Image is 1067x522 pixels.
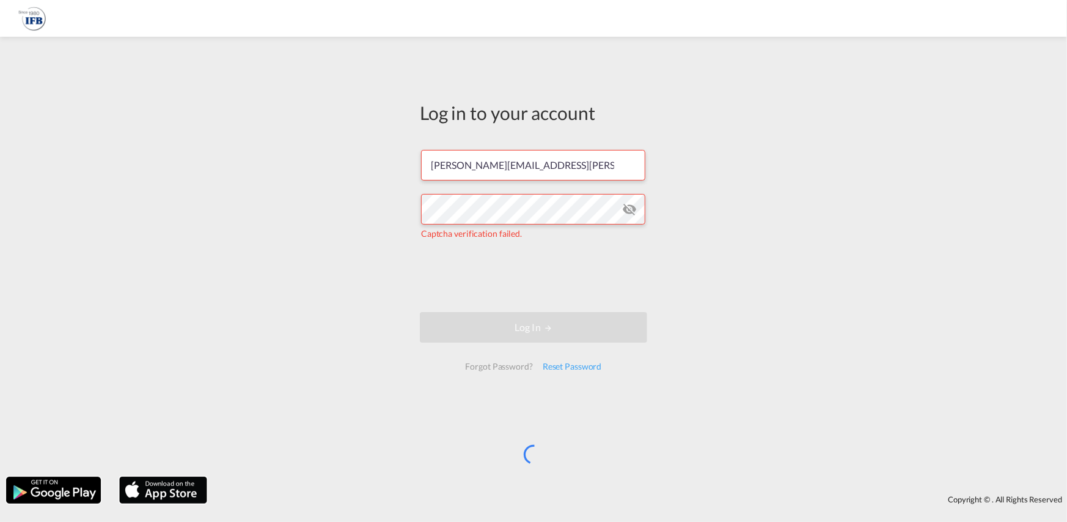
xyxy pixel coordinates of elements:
[213,489,1067,510] div: Copyright © . All Rights Reserved
[421,150,645,181] input: Enter email/phone number
[420,312,647,343] button: LOGIN
[18,5,46,32] img: b628ab10256c11eeb52753acbc15d091.png
[421,228,522,239] span: Captcha verification failed.
[5,475,102,505] img: google.png
[420,100,647,125] div: Log in to your account
[118,475,208,505] img: apple.png
[622,202,637,217] md-icon: icon-eye-off
[441,252,626,300] iframe: reCAPTCHA
[538,356,607,378] div: Reset Password
[460,356,537,378] div: Forgot Password?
